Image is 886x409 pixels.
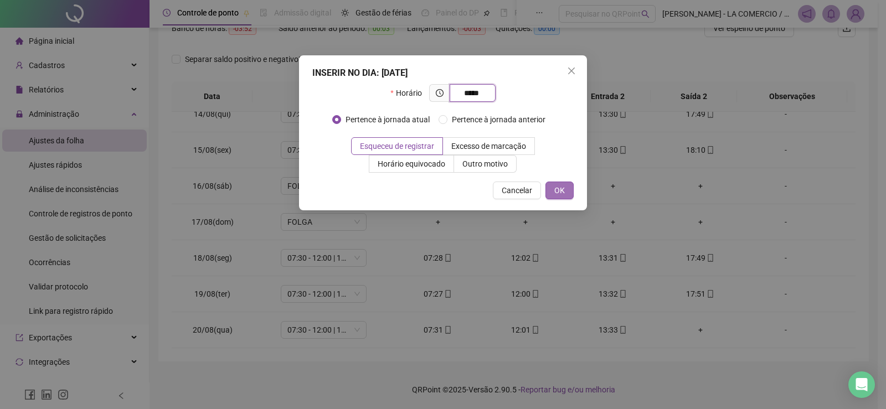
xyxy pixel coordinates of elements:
button: Cancelar [493,182,541,199]
span: Excesso de marcação [451,142,526,151]
span: Horário equivocado [378,159,445,168]
button: Close [563,62,580,80]
span: close [567,66,576,75]
span: Cancelar [502,184,532,196]
div: INSERIR NO DIA : [DATE] [312,66,574,80]
span: clock-circle [436,89,444,97]
button: OK [545,182,574,199]
div: Open Intercom Messenger [848,371,875,398]
span: Outro motivo [462,159,508,168]
label: Horário [390,84,429,102]
span: Esqueceu de registrar [360,142,434,151]
span: Pertence à jornada anterior [447,113,550,126]
span: OK [554,184,565,196]
span: Pertence à jornada atual [341,113,434,126]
